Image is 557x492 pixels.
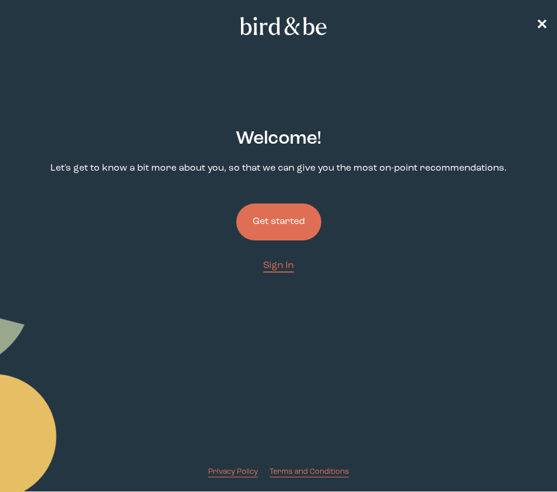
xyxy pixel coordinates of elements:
[50,162,507,175] p: Let's get to know a bit more about you, so that we can give you the most on-point recommendations.
[208,466,258,477] a: Privacy Policy
[536,16,548,36] a: ✕
[236,203,321,240] button: Get started
[236,125,321,152] h2: Welcome !
[236,185,321,259] a: Get started
[270,466,349,477] a: Terms and Conditions
[263,261,294,270] span: Sign In
[270,468,349,476] span: Terms and Conditions
[504,443,545,480] iframe: Gorgias live chat messenger
[208,468,258,476] span: Privacy Policy
[263,259,294,273] a: Sign In
[536,19,548,33] span: ✕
